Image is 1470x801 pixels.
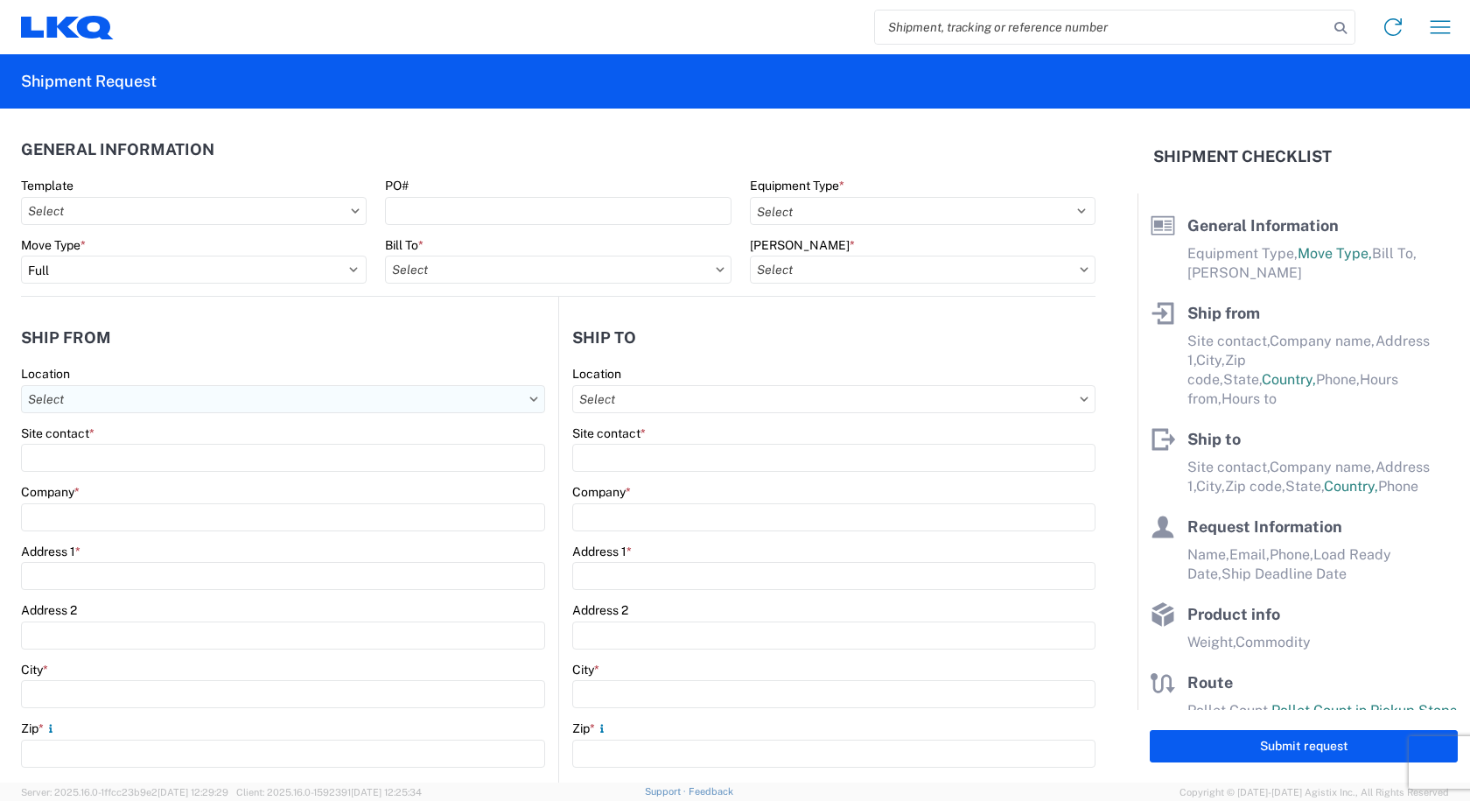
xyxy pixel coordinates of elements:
[236,787,422,797] span: Client: 2025.16.0-1592391
[1378,478,1418,495] span: Phone
[1196,352,1225,369] span: City,
[1187,333,1270,349] span: Site contact,
[1270,546,1313,563] span: Phone,
[1187,546,1229,563] span: Name,
[21,329,111,347] h2: Ship from
[21,544,80,559] label: Address 1
[572,602,628,618] label: Address 2
[21,425,94,441] label: Site contact
[21,602,77,618] label: Address 2
[21,71,157,92] h2: Shipment Request
[572,780,608,796] label: State
[21,141,214,158] h2: General Information
[750,256,1095,284] input: Select
[1316,371,1360,388] span: Phone,
[1285,478,1324,495] span: State,
[21,385,545,413] input: Select
[21,720,58,736] label: Zip
[21,178,73,193] label: Template
[385,256,731,284] input: Select
[290,780,340,796] label: Country
[1324,478,1378,495] span: Country,
[750,237,855,253] label: [PERSON_NAME]
[572,544,632,559] label: Address 1
[21,197,367,225] input: Select
[875,11,1328,44] input: Shipment, tracking or reference number
[1270,333,1375,349] span: Company name,
[385,237,423,253] label: Bill To
[1225,478,1285,495] span: Zip code,
[645,786,689,797] a: Support
[689,786,733,797] a: Feedback
[572,484,631,500] label: Company
[21,366,70,382] label: Location
[1150,730,1458,762] button: Submit request
[750,178,844,193] label: Equipment Type
[572,425,646,441] label: Site contact
[1229,546,1270,563] span: Email,
[572,329,636,347] h2: Ship to
[1187,245,1298,262] span: Equipment Type,
[1262,371,1316,388] span: Country,
[1187,430,1241,448] span: Ship to
[1298,245,1372,262] span: Move Type,
[1187,517,1342,536] span: Request Information
[1196,478,1225,495] span: City,
[21,780,57,796] label: State
[1187,304,1260,322] span: Ship from
[1187,634,1235,650] span: Weight,
[1187,459,1270,475] span: Site contact,
[572,385,1095,413] input: Select
[21,484,80,500] label: Company
[1270,459,1375,475] span: Company name,
[572,720,609,736] label: Zip
[572,366,621,382] label: Location
[1221,390,1277,407] span: Hours to
[1372,245,1417,262] span: Bill To,
[1187,702,1271,719] span: Pallet Count,
[1187,605,1280,623] span: Product info
[1153,146,1332,167] h2: Shipment Checklist
[351,787,422,797] span: [DATE] 12:25:34
[1223,371,1262,388] span: State,
[1187,216,1339,235] span: General Information
[1221,566,1347,582] span: Ship Deadline Date
[21,237,86,253] label: Move Type
[841,780,891,796] label: Country
[1179,784,1449,800] span: Copyright © [DATE]-[DATE] Agistix Inc., All Rights Reserved
[1187,702,1457,738] span: Pallet Count in Pickup Stops equals Pallet Count in delivery stops
[1235,634,1311,650] span: Commodity
[572,662,599,678] label: City
[157,787,228,797] span: [DATE] 12:29:29
[1187,264,1302,281] span: [PERSON_NAME]
[1187,673,1233,692] span: Route
[385,178,409,193] label: PO#
[21,662,48,678] label: City
[21,787,228,797] span: Server: 2025.16.0-1ffcc23b9e2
